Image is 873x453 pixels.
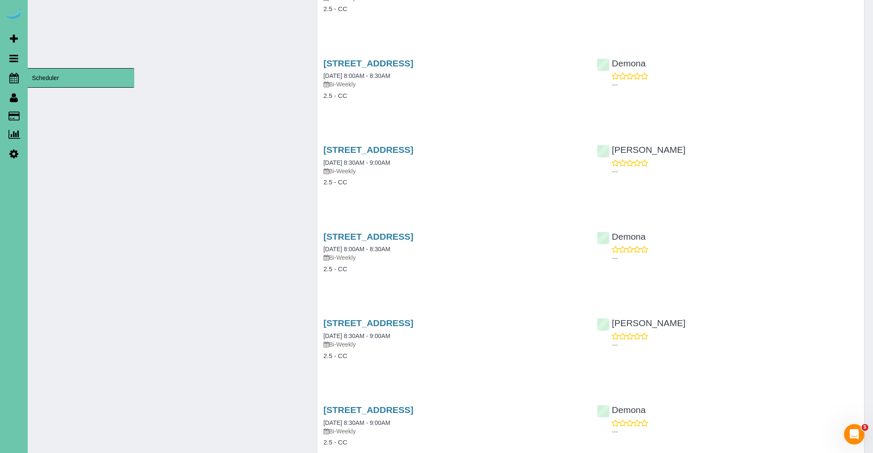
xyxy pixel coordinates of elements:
[597,318,685,328] a: [PERSON_NAME]
[612,427,858,436] p: ---
[324,72,390,79] a: [DATE] 8:00AM - 8:30AM
[324,266,584,273] h4: 2.5 - CC
[324,427,584,436] p: Bi-Weekly
[324,439,584,446] h4: 2.5 - CC
[612,254,858,262] p: ---
[612,167,858,176] p: ---
[612,341,858,349] p: ---
[324,80,584,89] p: Bi-Weekly
[5,9,22,20] img: Automaid Logo
[324,419,390,426] a: [DATE] 8:30AM - 9:00AM
[324,353,584,360] h4: 2.5 - CC
[324,232,413,241] a: [STREET_ADDRESS]
[324,145,413,155] a: [STREET_ADDRESS]
[324,405,413,415] a: [STREET_ADDRESS]
[324,159,390,166] a: [DATE] 8:30AM - 9:00AM
[324,253,584,262] p: Bi-Weekly
[861,424,868,431] span: 5
[597,58,645,68] a: Demona
[28,68,134,88] span: Scheduler
[597,405,645,415] a: Demona
[324,246,390,252] a: [DATE] 8:00AM - 8:30AM
[324,179,584,186] h4: 2.5 - CC
[324,167,584,175] p: Bi-Weekly
[324,340,584,349] p: Bi-Weekly
[324,333,390,339] a: [DATE] 8:30AM - 9:00AM
[597,232,645,241] a: Demona
[612,80,858,89] p: ---
[844,424,864,444] iframe: Intercom live chat
[324,6,584,13] h4: 2.5 - CC
[597,145,685,155] a: [PERSON_NAME]
[324,92,584,100] h4: 2.5 - CC
[324,318,413,328] a: [STREET_ADDRESS]
[324,58,413,68] a: [STREET_ADDRESS]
